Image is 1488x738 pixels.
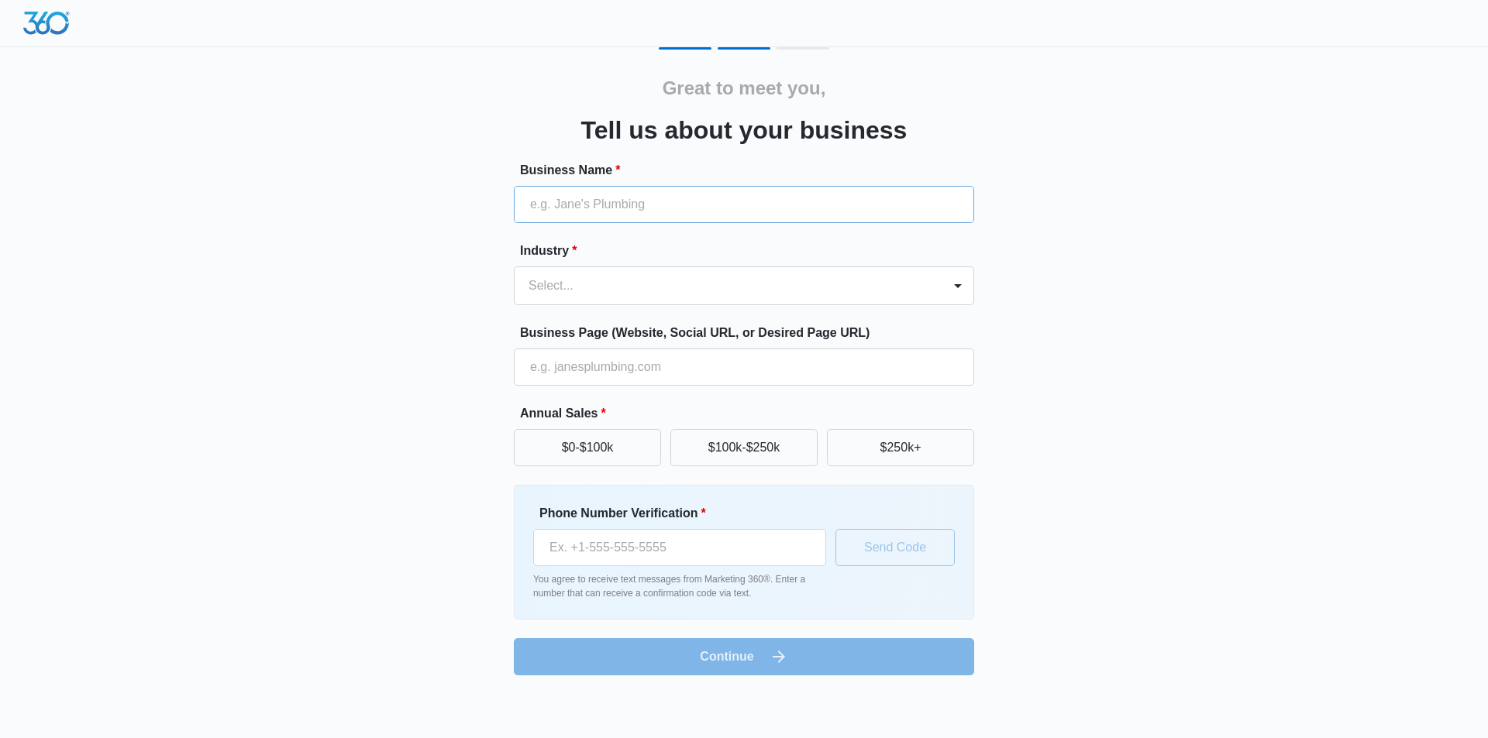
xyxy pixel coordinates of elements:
label: Business Name [520,161,980,180]
input: Ex. +1-555-555-5555 [533,529,826,566]
label: Phone Number Verification [539,504,832,523]
label: Business Page (Website, Social URL, or Desired Page URL) [520,324,980,342]
label: Industry [520,242,980,260]
h2: Great to meet you, [663,74,826,102]
button: $0-$100k [514,429,661,466]
h3: Tell us about your business [581,112,908,149]
input: e.g. Jane's Plumbing [514,186,974,223]
button: $250k+ [827,429,974,466]
input: e.g. janesplumbing.com [514,348,974,386]
p: You agree to receive text messages from Marketing 360®. Enter a number that can receive a confirm... [533,572,826,600]
button: $100k-$250k [670,429,818,466]
label: Annual Sales [520,404,980,423]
